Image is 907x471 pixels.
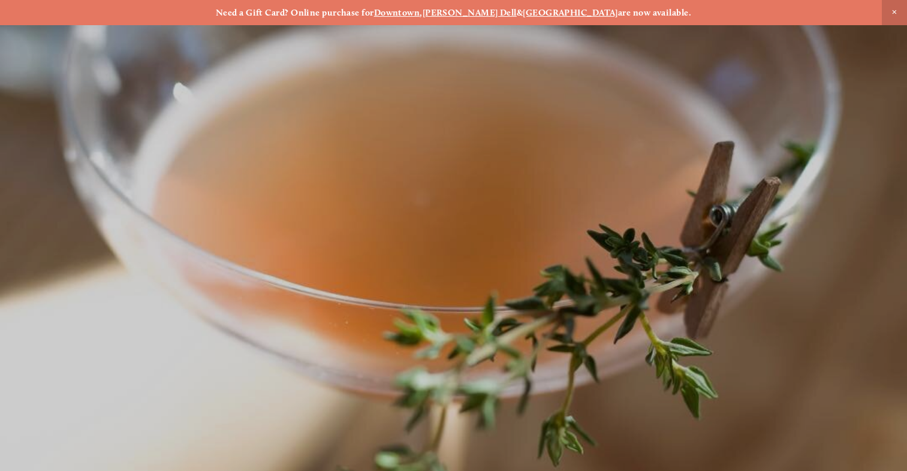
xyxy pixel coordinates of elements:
strong: Need a Gift Card? Online purchase for [216,7,374,18]
strong: , [420,7,422,18]
a: [GEOGRAPHIC_DATA] [523,7,618,18]
strong: & [517,7,523,18]
strong: are now available. [618,7,691,18]
a: Downtown [374,7,420,18]
a: [PERSON_NAME] Dell [423,7,517,18]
